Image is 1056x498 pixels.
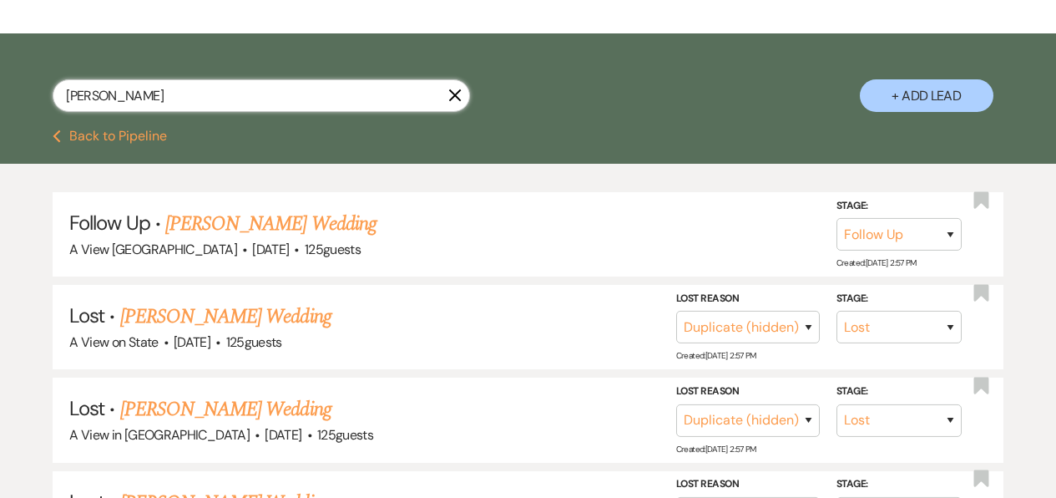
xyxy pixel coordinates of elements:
label: Lost Reason [676,475,820,494]
label: Lost Reason [676,383,820,401]
span: 125 guests [305,241,361,258]
button: + Add Lead [860,79,993,112]
span: 125 guests [317,426,373,444]
label: Stage: [836,475,962,494]
span: [DATE] [252,241,289,258]
input: Search by name, event date, email address or phone number [53,79,470,112]
span: Follow Up [69,210,149,236]
span: Lost [69,302,104,328]
span: A View in [GEOGRAPHIC_DATA] [69,426,250,444]
span: Created: [DATE] 2:57 PM [836,257,917,268]
button: Back to Pipeline [53,130,167,143]
span: Created: [DATE] 2:57 PM [676,350,756,361]
span: Lost [69,395,104,421]
label: Stage: [836,383,962,401]
label: Stage: [836,290,962,308]
span: [DATE] [174,333,210,351]
a: [PERSON_NAME] Wedding [120,302,331,332]
label: Lost Reason [676,290,820,308]
span: Created: [DATE] 2:57 PM [676,444,756,455]
span: A View [GEOGRAPHIC_DATA] [69,241,237,258]
span: 125 guests [226,333,282,351]
label: Stage: [836,197,962,216]
a: [PERSON_NAME] Wedding [120,394,331,424]
span: A View on State [69,333,158,351]
a: [PERSON_NAME] Wedding [165,209,376,239]
span: [DATE] [265,426,301,444]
